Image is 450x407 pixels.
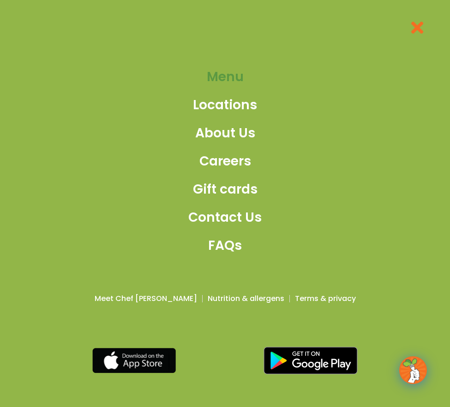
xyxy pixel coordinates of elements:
span: Gift cards [193,180,258,199]
span: About Us [195,124,255,143]
img: wpChatIcon [400,357,426,383]
a: Locations [188,95,262,115]
img: google_play [264,347,358,374]
span: FAQs [208,236,242,255]
a: Careers [188,152,262,171]
a: Meet Chef [PERSON_NAME] [95,293,197,304]
a: Menu [188,67,262,87]
a: Gift cards [188,180,262,199]
span: Menu [207,67,244,87]
a: FAQs [188,236,262,255]
a: Nutrition & allergens [208,293,284,304]
span: Careers [199,152,251,171]
img: appstore [92,347,176,374]
a: Contact Us [188,208,262,227]
a: About Us [188,124,262,143]
span: Locations [193,95,257,115]
a: Terms & privacy [295,293,356,304]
